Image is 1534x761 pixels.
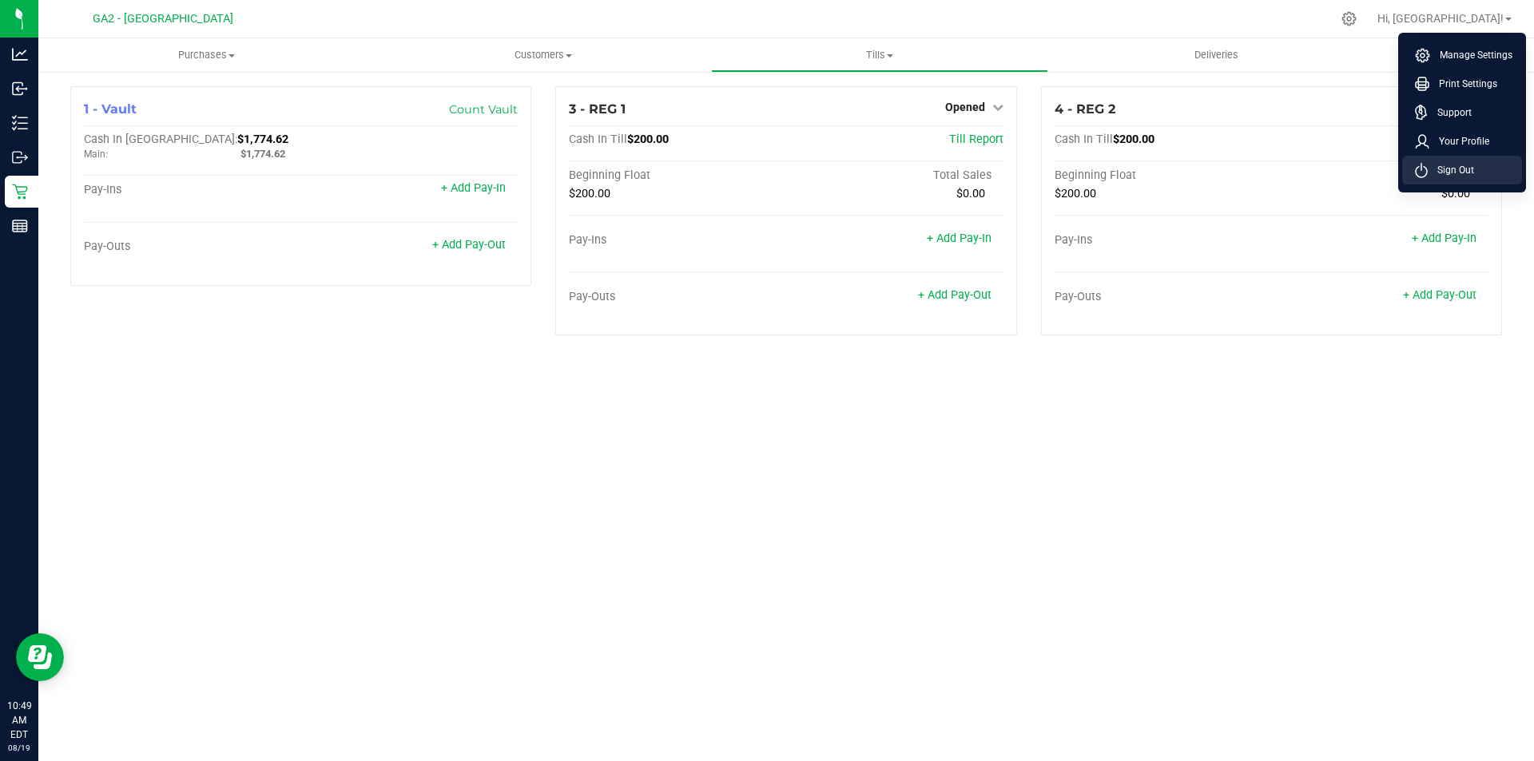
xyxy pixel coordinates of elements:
[1412,232,1476,245] a: + Add Pay-In
[949,133,1003,146] a: Till Report
[84,101,137,117] span: 1 - Vault
[12,115,28,131] inline-svg: Inventory
[1113,133,1154,146] span: $200.00
[1429,76,1497,92] span: Print Settings
[1055,187,1096,200] span: $200.00
[1441,187,1470,200] span: $0.00
[569,187,610,200] span: $200.00
[84,133,237,146] span: Cash In [GEOGRAPHIC_DATA]:
[12,149,28,165] inline-svg: Outbound
[1403,288,1476,302] a: + Add Pay-Out
[84,240,301,254] div: Pay-Outs
[927,232,992,245] a: + Add Pay-In
[1055,290,1272,304] div: Pay-Outs
[569,168,786,183] div: Beginning Float
[569,290,786,304] div: Pay-Outs
[1428,162,1474,178] span: Sign Out
[1428,105,1472,121] span: Support
[237,133,288,146] span: $1,774.62
[569,233,786,248] div: Pay-Ins
[432,238,506,252] a: + Add Pay-Out
[712,48,1047,62] span: Tills
[12,218,28,234] inline-svg: Reports
[38,38,375,72] a: Purchases
[7,742,31,754] p: 08/19
[1402,156,1522,184] li: Sign Out
[711,38,1047,72] a: Tills
[38,48,375,62] span: Purchases
[12,81,28,97] inline-svg: Inbound
[12,184,28,200] inline-svg: Retail
[240,148,285,160] span: $1,774.62
[84,149,108,160] span: Main:
[1339,11,1359,26] div: Manage settings
[7,699,31,742] p: 10:49 AM EDT
[441,181,506,195] a: + Add Pay-In
[84,183,301,197] div: Pay-Ins
[1430,47,1512,63] span: Manage Settings
[1055,133,1113,146] span: Cash In Till
[1055,101,1115,117] span: 4 - REG 2
[569,133,627,146] span: Cash In Till
[1173,48,1260,62] span: Deliveries
[375,38,711,72] a: Customers
[1055,168,1272,183] div: Beginning Float
[93,12,233,26] span: GA2 - [GEOGRAPHIC_DATA]
[1048,38,1385,72] a: Deliveries
[1429,133,1489,149] span: Your Profile
[16,633,64,681] iframe: Resource center
[569,101,626,117] span: 3 - REG 1
[918,288,992,302] a: + Add Pay-Out
[786,168,1003,183] div: Total Sales
[945,101,985,113] span: Opened
[1271,168,1488,183] div: Total Sales
[376,48,710,62] span: Customers
[1377,12,1504,25] span: Hi, [GEOGRAPHIC_DATA]!
[956,187,985,200] span: $0.00
[449,102,518,117] a: Count Vault
[1055,233,1272,248] div: Pay-Ins
[1415,105,1516,121] a: Support
[627,133,669,146] span: $200.00
[12,46,28,62] inline-svg: Analytics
